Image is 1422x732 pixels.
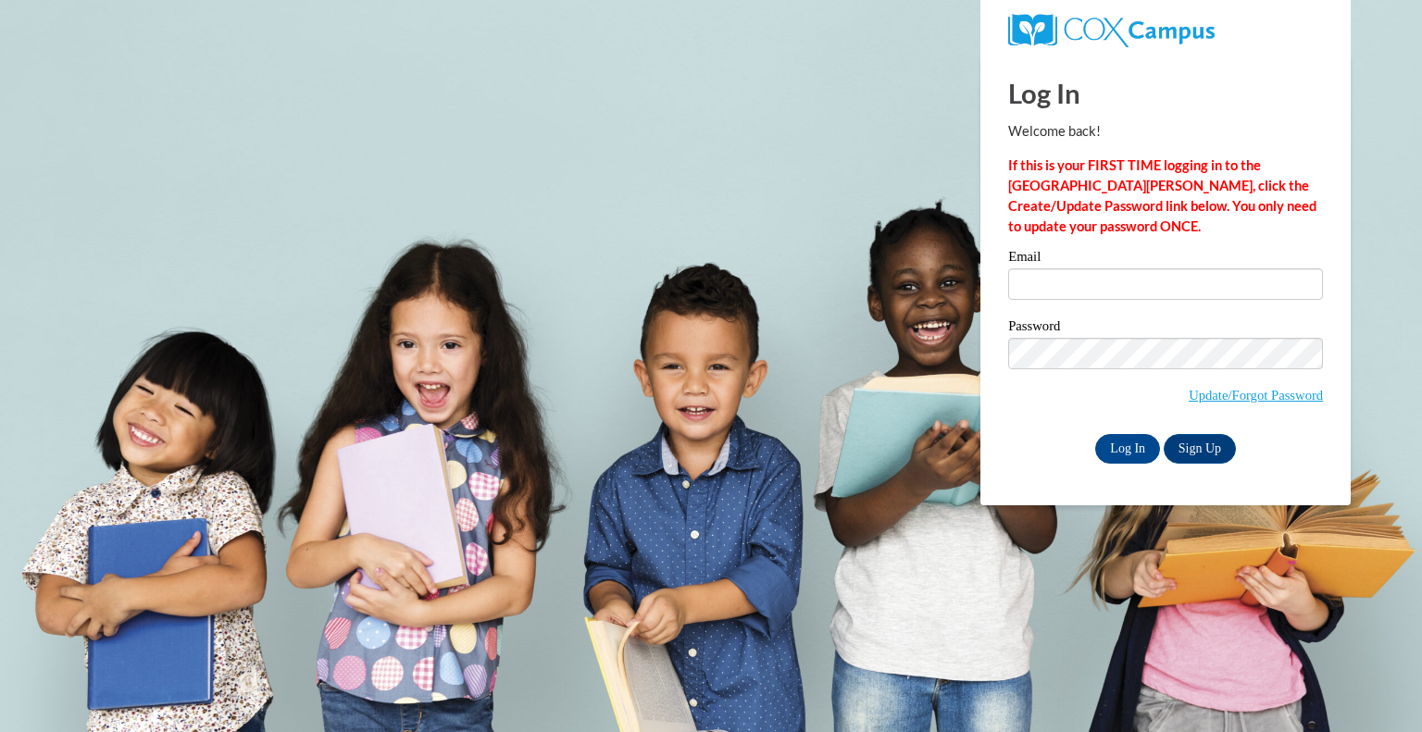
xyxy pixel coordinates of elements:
strong: If this is your FIRST TIME logging in to the [GEOGRAPHIC_DATA][PERSON_NAME], click the Create/Upd... [1008,157,1316,234]
label: Password [1008,319,1323,338]
label: Email [1008,250,1323,268]
a: Sign Up [1164,434,1236,464]
p: Welcome back! [1008,121,1323,142]
input: Log In [1095,434,1160,464]
img: COX Campus [1008,14,1215,47]
h1: Log In [1008,74,1323,112]
a: COX Campus [1008,21,1215,37]
a: Update/Forgot Password [1189,388,1323,403]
